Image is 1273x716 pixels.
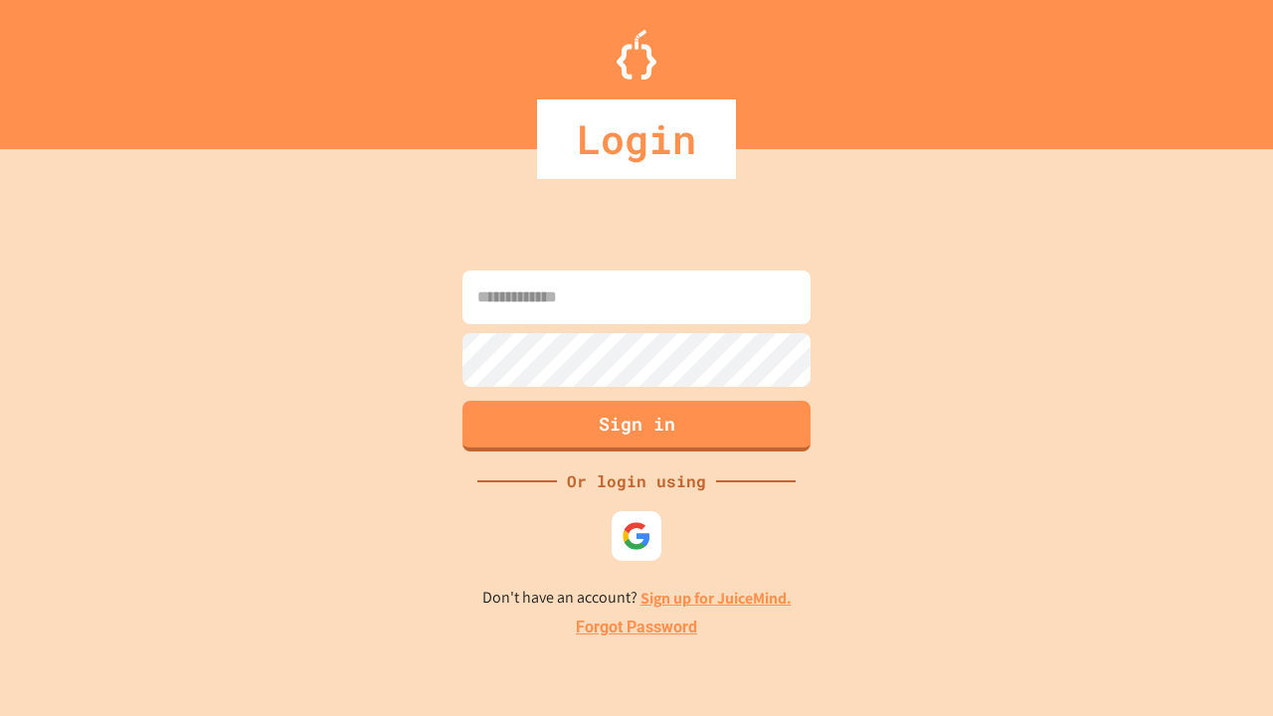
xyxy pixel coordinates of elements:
[622,521,651,551] img: google-icon.svg
[482,586,792,611] p: Don't have an account?
[537,99,736,179] div: Login
[462,401,811,451] button: Sign in
[617,30,656,80] img: Logo.svg
[557,469,716,493] div: Or login using
[576,616,697,639] a: Forgot Password
[640,588,792,609] a: Sign up for JuiceMind.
